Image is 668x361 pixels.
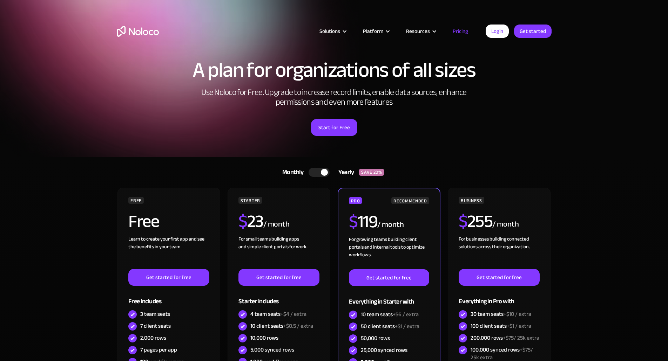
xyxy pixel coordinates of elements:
[238,235,319,269] div: For small teams building apps and simple client portals for work. ‍
[354,27,397,36] div: Platform
[238,286,319,308] div: Starter includes
[459,197,484,204] div: BUSINESS
[250,346,294,354] div: 5,000 synced rows
[250,334,278,342] div: 10,000 rows
[361,322,419,330] div: 50 client seats
[406,27,430,36] div: Resources
[459,269,539,286] a: Get started for free
[492,219,519,230] div: / month
[471,310,531,318] div: 30 team seats
[486,25,509,38] a: Login
[397,27,444,36] div: Resources
[128,269,209,286] a: Get started for free
[361,311,419,318] div: 10 team seats
[361,346,407,354] div: 25,000 synced rows
[459,213,492,230] h2: 255
[238,213,263,230] h2: 23
[471,322,531,330] div: 100 client seats
[504,309,531,319] span: +$10 / extra
[128,213,159,230] h2: Free
[274,167,309,178] div: Monthly
[117,26,159,37] a: home
[349,205,358,238] span: $
[283,321,313,331] span: +$0.5 / extra
[459,235,539,269] div: For businesses building connected solutions across their organization. ‍
[194,88,474,107] h2: Use Noloco for Free. Upgrade to increase record limits, enable data sources, enhance permissions ...
[140,346,177,354] div: 7 pages per app
[238,197,262,204] div: STARTER
[128,235,209,269] div: Learn to create your first app and see the benefits in your team ‍
[514,25,552,38] a: Get started
[117,60,552,81] h1: A plan for organizations of all sizes
[349,197,362,204] div: PRO
[393,309,419,320] span: +$6 / extra
[359,169,384,176] div: SAVE 20%
[140,322,171,330] div: 7 client seats
[128,197,144,204] div: FREE
[459,286,539,308] div: Everything in Pro with
[140,310,170,318] div: 3 team seats
[250,310,306,318] div: 4 team seats
[459,205,467,238] span: $
[311,27,354,36] div: Solutions
[140,334,166,342] div: 2,000 rows
[507,321,531,331] span: +$1 / extra
[363,27,383,36] div: Platform
[349,213,377,230] h2: 119
[319,27,340,36] div: Solutions
[349,236,429,269] div: For growing teams building client portals and internal tools to optimize workflows.
[250,322,313,330] div: 10 client seats
[311,119,357,136] a: Start for Free
[263,219,290,230] div: / month
[395,321,419,332] span: +$1 / extra
[128,286,209,308] div: Free includes
[471,334,539,342] div: 200,000 rows
[238,205,247,238] span: $
[281,309,306,319] span: +$4 / extra
[238,269,319,286] a: Get started for free
[444,27,477,36] a: Pricing
[503,333,539,343] span: +$75/ 25k extra
[330,167,359,178] div: Yearly
[349,269,429,286] a: Get started for free
[349,286,429,309] div: Everything in Starter with
[361,334,390,342] div: 50,000 rows
[377,219,404,230] div: / month
[391,197,429,204] div: RECOMMENDED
